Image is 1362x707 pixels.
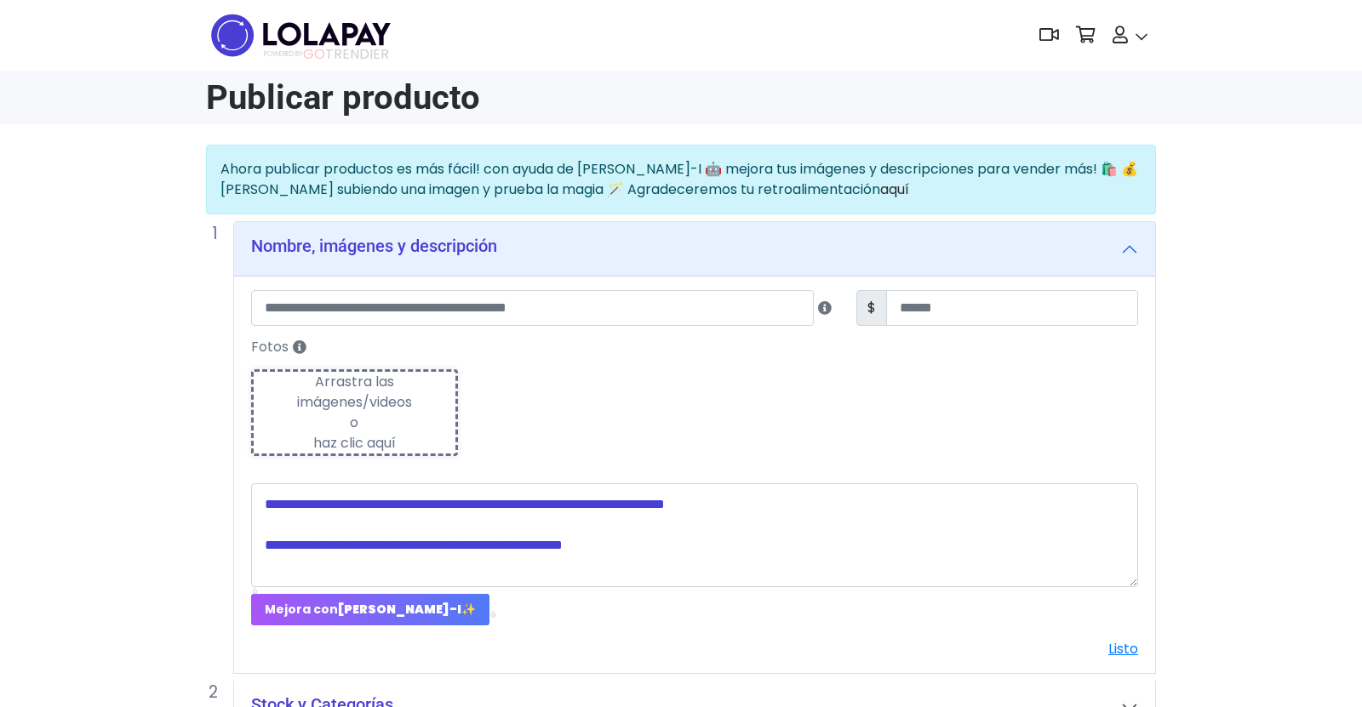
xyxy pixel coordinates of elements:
[264,49,303,59] span: POWERED BY
[251,236,497,256] h5: Nombre, imágenes y descripción
[254,372,455,453] div: Arrastra las imágenes/videos o haz clic aquí
[303,44,325,64] span: GO
[880,180,909,199] a: aquí
[206,9,396,62] img: logo
[856,290,887,326] span: $
[206,77,671,117] h1: Publicar producto
[264,47,389,62] span: TRENDIER
[234,222,1155,277] button: Nombre, imágenes y descripción
[338,601,461,618] strong: [PERSON_NAME]-I
[241,333,1148,362] label: Fotos
[220,159,1138,199] span: Ahora publicar productos es más fácil! con ayuda de [PERSON_NAME]-I 🤖 mejora tus imágenes y descr...
[1108,639,1138,659] a: Listo
[251,594,489,625] button: Mejora con[PERSON_NAME]-I✨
